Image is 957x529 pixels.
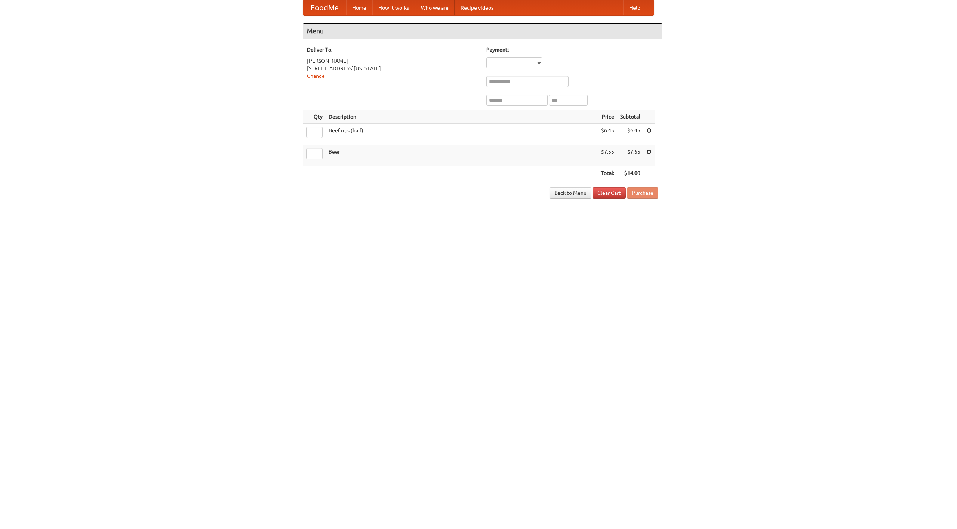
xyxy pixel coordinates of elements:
td: Beef ribs (half) [326,124,598,145]
th: Price [598,110,617,124]
a: Home [346,0,372,15]
a: Who we are [415,0,455,15]
th: Subtotal [617,110,643,124]
h5: Payment: [486,46,658,53]
h5: Deliver To: [307,46,479,53]
div: [PERSON_NAME] [307,57,479,65]
div: [STREET_ADDRESS][US_STATE] [307,65,479,72]
a: Back to Menu [550,187,591,199]
td: $6.45 [598,124,617,145]
th: Description [326,110,598,124]
th: $14.00 [617,166,643,180]
a: How it works [372,0,415,15]
a: Recipe videos [455,0,499,15]
td: Beer [326,145,598,166]
a: FoodMe [303,0,346,15]
h4: Menu [303,24,662,39]
a: Change [307,73,325,79]
td: $6.45 [617,124,643,145]
a: Help [623,0,646,15]
a: Clear Cart [593,187,626,199]
td: $7.55 [617,145,643,166]
th: Qty [303,110,326,124]
td: $7.55 [598,145,617,166]
button: Purchase [627,187,658,199]
th: Total: [598,166,617,180]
